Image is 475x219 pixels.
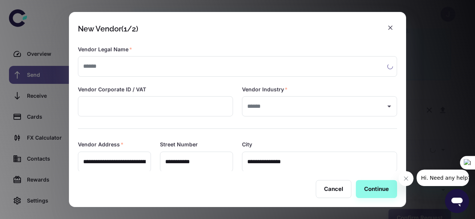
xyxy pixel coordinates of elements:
[316,180,351,198] button: Cancel
[384,101,394,112] button: Open
[417,170,469,186] iframe: Message from company
[242,141,252,148] label: City
[78,141,124,148] label: Vendor Address
[242,86,288,93] label: Vendor Industry
[160,141,198,148] label: Street Number
[356,180,397,198] button: Continue
[78,46,132,53] label: Vendor Legal Name
[78,24,138,33] div: New Vendor (1/2)
[4,5,54,11] span: Hi. Need any help?
[399,171,414,186] iframe: Close message
[445,189,469,213] iframe: Button to launch messaging window
[78,86,146,93] label: Vendor Corporate ID / VAT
